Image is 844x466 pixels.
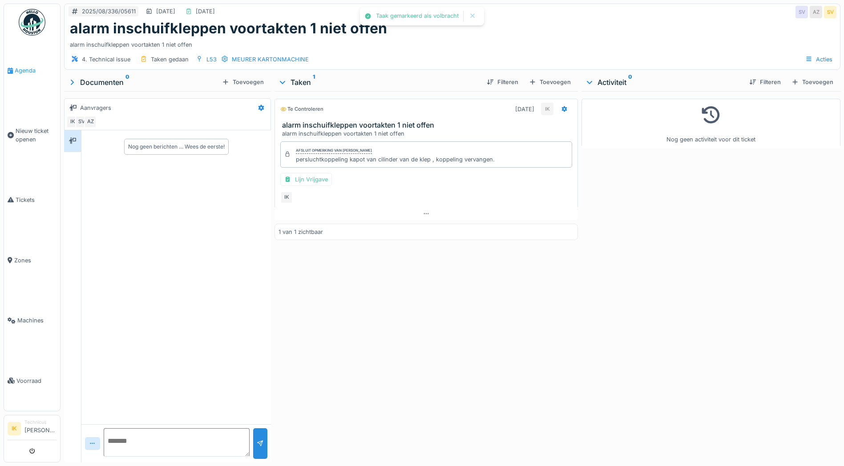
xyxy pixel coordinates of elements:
[280,173,332,186] div: Lijn Vrijgave
[15,66,57,75] span: Agenda
[587,103,835,144] div: Nog geen activiteit voor dit ticket
[16,196,57,204] span: Tickets
[24,419,57,426] div: Technicus
[80,104,111,112] div: Aanvragers
[128,143,225,151] div: Nog geen berichten … Wees de eerste!
[17,316,57,325] span: Machines
[66,116,79,128] div: IK
[218,76,267,88] div: Toevoegen
[280,191,293,204] div: IK
[788,76,837,88] div: Toevoegen
[16,377,57,385] span: Voorraad
[14,256,57,265] span: Zones
[824,6,836,18] div: SV
[19,9,45,36] img: Badge_color-CXgf-gQk.svg
[70,20,387,37] h1: alarm inschuifkleppen voortakten 1 niet offen
[810,6,822,18] div: AZ
[4,101,60,170] a: Nieuw ticket openen
[280,105,323,113] div: Te controleren
[84,116,97,128] div: AZ
[296,155,495,164] div: persluchtkoppeling kapot van cilinder van de klep , koppeling vervangen.
[4,290,60,351] a: Machines
[4,230,60,290] a: Zones
[541,103,553,115] div: IK
[279,228,323,236] div: 1 van 1 zichtbaar
[282,129,574,138] div: alarm inschuifkleppen voortakten 1 niet offen
[796,6,808,18] div: SV
[196,7,215,16] div: [DATE]
[70,37,835,49] div: alarm inschuifkleppen voortakten 1 niet offen
[313,77,315,88] sup: 1
[282,121,574,129] h3: alarm inschuifkleppen voortakten 1 niet offen
[525,76,574,88] div: Toevoegen
[585,77,742,88] div: Activiteit
[75,116,88,128] div: SV
[483,76,522,88] div: Filteren
[746,76,784,88] div: Filteren
[278,77,480,88] div: Taken
[151,55,189,64] div: Taken gedaan
[16,127,57,144] span: Nieuw ticket openen
[4,40,60,101] a: Agenda
[82,55,130,64] div: 4. Technical issue
[4,170,60,230] a: Tickets
[125,77,129,88] sup: 0
[232,55,309,64] div: MEURER KARTONMACHINE
[296,148,372,154] div: Afsluit opmerking van [PERSON_NAME]
[156,7,175,16] div: [DATE]
[68,77,218,88] div: Documenten
[4,351,60,411] a: Voorraad
[515,105,534,113] div: [DATE]
[206,55,217,64] div: L53
[82,7,136,16] div: 2025/08/336/05611
[628,77,632,88] sup: 0
[24,419,57,438] li: [PERSON_NAME]
[8,419,57,440] a: IK Technicus[PERSON_NAME]
[376,12,459,20] div: Taak gemarkeerd als volbracht
[8,422,21,435] li: IK
[801,53,836,66] div: Acties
